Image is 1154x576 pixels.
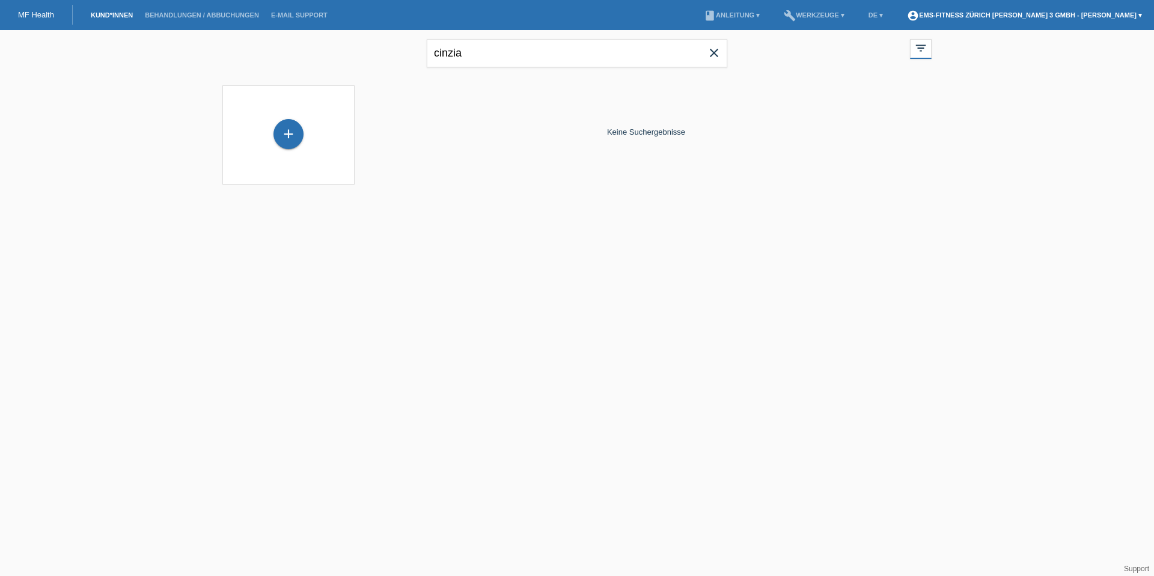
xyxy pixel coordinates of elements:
[778,11,850,19] a: buildWerkzeuge ▾
[139,11,265,19] a: Behandlungen / Abbuchungen
[704,10,716,22] i: book
[274,124,303,144] div: Kund*in hinzufügen
[427,39,727,67] input: Suche...
[85,11,139,19] a: Kund*innen
[784,10,796,22] i: build
[361,79,932,185] div: Keine Suchergebnisse
[265,11,334,19] a: E-Mail Support
[1124,565,1149,573] a: Support
[907,10,919,22] i: account_circle
[862,11,889,19] a: DE ▾
[707,46,721,60] i: close
[18,10,54,19] a: MF Health
[698,11,766,19] a: bookAnleitung ▾
[914,41,927,55] i: filter_list
[901,11,1148,19] a: account_circleEMS-Fitness Zürich [PERSON_NAME] 3 GmbH - [PERSON_NAME] ▾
